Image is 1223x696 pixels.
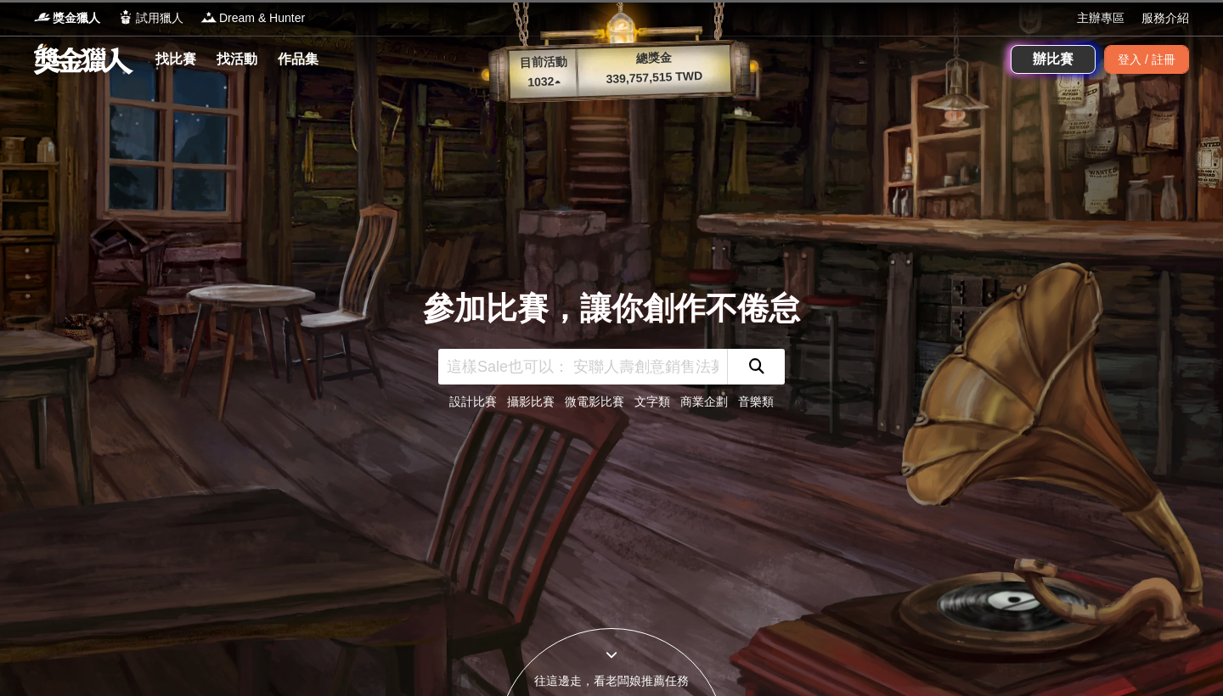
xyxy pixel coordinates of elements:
a: 主辦專區 [1077,9,1124,27]
a: 音樂類 [738,395,774,408]
div: 參加比賽，讓你創作不倦怠 [423,285,800,333]
a: 商業企劃 [680,395,728,408]
p: 1032 ▴ [510,72,578,93]
img: Logo [200,8,217,25]
input: 這樣Sale也可以： 安聯人壽創意銷售法募集 [438,349,727,384]
a: 找比賽 [149,48,203,71]
span: Dream & Hunter [219,9,305,27]
a: 文字類 [634,395,670,408]
a: 辦比賽 [1011,45,1096,74]
div: 登入 / 註冊 [1104,45,1189,74]
a: 設計比賽 [449,395,497,408]
a: LogoDream & Hunter [200,9,305,27]
span: 獎金獵人 [53,9,100,27]
span: 試用獵人 [136,9,183,27]
p: 339,757,515 TWD [578,66,731,89]
a: Logo試用獵人 [117,9,183,27]
img: Logo [117,8,134,25]
a: 服務介紹 [1141,9,1189,27]
p: 總獎金 [577,47,730,70]
a: 攝影比賽 [507,395,555,408]
div: 往這邊走，看老闆娘推薦任務 [498,672,725,690]
p: 目前活動 [509,53,578,73]
a: Logo獎金獵人 [34,9,100,27]
img: Logo [34,8,51,25]
a: 作品集 [271,48,325,71]
a: 找活動 [210,48,264,71]
a: 微電影比賽 [565,395,624,408]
